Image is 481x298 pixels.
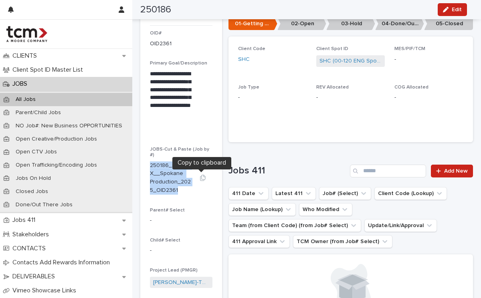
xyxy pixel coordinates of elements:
[319,187,371,200] button: Job# (Select)
[272,187,316,200] button: Latest 411
[394,55,463,64] p: -
[6,26,47,42] img: 4hMmSqQkux38exxPVZHQ
[9,149,63,155] p: Open CTV Jobs
[150,61,207,66] span: Primary Goal/Description
[9,96,42,103] p: All Jobs
[316,93,385,102] p: -
[431,165,473,177] a: Add New
[150,40,172,48] p: OID2361
[293,235,392,248] button: TCM Owner (from Job# Select)
[150,216,212,225] p: -
[9,123,129,129] p: NO Job#: New Business OPPORTUNITIES
[228,187,269,200] button: 411 Date
[9,136,103,143] p: Open Creative/Production Jobs
[316,46,348,51] span: Client Spot ID
[228,203,296,216] button: Job Name (Lookup)
[228,235,290,248] button: 411 Approval Link
[452,7,462,12] span: Edit
[299,203,352,216] button: Who Modified
[374,187,447,200] button: Client Code (Lookup)
[444,168,468,174] span: Add New
[9,162,103,169] p: Open Trafficking/Encoding Jobs
[238,93,307,102] p: -
[9,287,83,294] p: Vimeo Showcase Links
[9,80,34,88] p: JOBS
[9,66,89,74] p: Client Spot ID Master List
[9,188,55,195] p: Closed Jobs
[319,57,382,65] a: SHC (00-120 ENG Spots)
[228,219,361,232] button: Team (from Client Code) (from Job# Select)
[277,17,326,30] p: 02-Open
[394,46,425,51] span: MES/PIF/TCM
[228,165,347,177] h1: Jobs 411
[150,161,193,195] p: 250186_SHC_BX__Spokane Production_2025_OID2361
[228,17,277,30] p: 01-Getting Work
[9,109,67,116] p: Parent/Child Jobs
[150,246,212,255] p: -
[9,245,52,252] p: CONTACTS
[150,208,185,213] span: Parent# Select
[424,17,473,30] p: 05-Closed
[394,93,463,102] p: -
[9,52,43,60] p: CLIENTS
[9,259,116,266] p: Contacts Add Rewards Information
[326,17,375,30] p: 03-Hold
[150,238,180,243] span: Child# Select
[9,175,57,182] p: Jobs On Hold
[150,268,198,273] span: Project Lead (PMGR)
[140,4,171,16] h2: 250186
[375,17,424,30] p: 04-Done/OutThere
[150,147,209,157] span: JOBS-Cut & Paste (Job by #)
[438,3,467,16] button: Edit
[238,46,265,51] span: Client Code
[9,216,42,224] p: Jobs 411
[238,55,250,64] a: SHC
[150,31,162,36] span: OID#
[316,85,349,90] span: REV Allocated
[394,85,428,90] span: COG Allocated
[9,273,61,280] p: DELIVERABLES
[364,219,437,232] button: Update/Link/Approval
[153,278,209,287] a: [PERSON_NAME]-TCM
[238,85,259,90] span: Job Type
[9,201,79,208] p: Done/Out There Jobs
[9,231,55,238] p: Stakeholders
[350,165,426,177] input: Search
